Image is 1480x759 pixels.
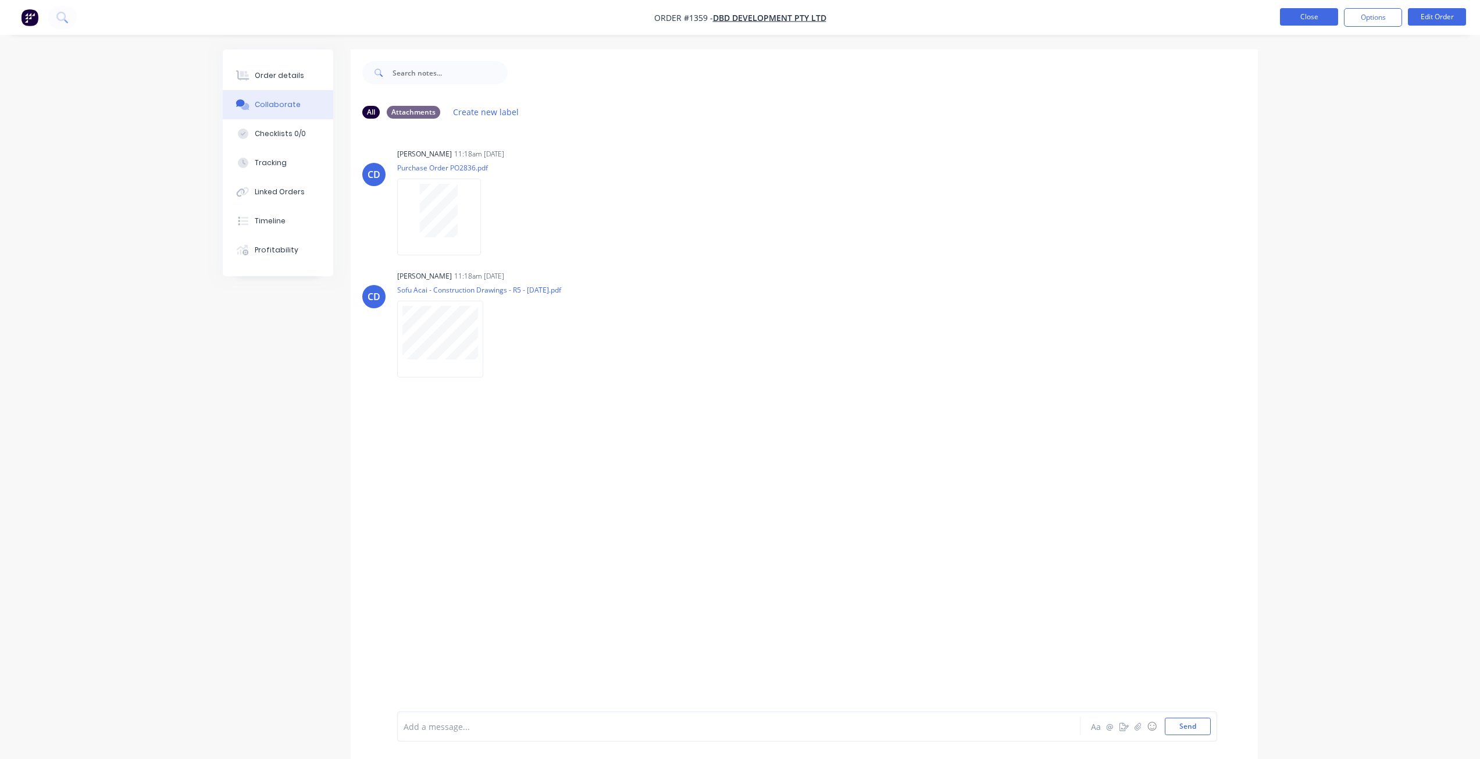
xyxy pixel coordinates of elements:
div: Attachments [387,106,440,119]
button: Linked Orders [223,177,333,206]
img: Factory [21,9,38,26]
span: Order #1359 - [654,12,713,23]
p: Sofu Acai - Construction Drawings - R5 - [DATE].pdf [397,285,561,295]
div: [PERSON_NAME] [397,149,452,159]
button: Collaborate [223,90,333,119]
div: CD [368,168,380,181]
div: Linked Orders [255,187,305,197]
div: Timeline [255,216,286,226]
input: Search notes... [393,61,508,84]
div: Tracking [255,158,287,168]
div: Checklists 0/0 [255,129,306,139]
div: Collaborate [255,99,301,110]
a: DBD Development Pty Ltd [713,12,826,23]
button: Send [1165,718,1211,735]
p: Purchase Order PO2836.pdf [397,163,493,173]
button: Aa [1089,719,1103,733]
button: Close [1280,8,1338,26]
button: Options [1344,8,1402,27]
button: Checklists 0/0 [223,119,333,148]
button: ☺ [1145,719,1159,733]
div: Profitability [255,245,298,255]
div: All [362,106,380,119]
button: Profitability [223,236,333,265]
div: [PERSON_NAME] [397,271,452,281]
div: 11:18am [DATE] [454,149,504,159]
button: Tracking [223,148,333,177]
div: CD [368,290,380,304]
button: @ [1103,719,1117,733]
button: Order details [223,61,333,90]
button: Timeline [223,206,333,236]
button: Edit Order [1408,8,1466,26]
div: 11:18am [DATE] [454,271,504,281]
div: Order details [255,70,304,81]
button: Create new label [447,104,525,120]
